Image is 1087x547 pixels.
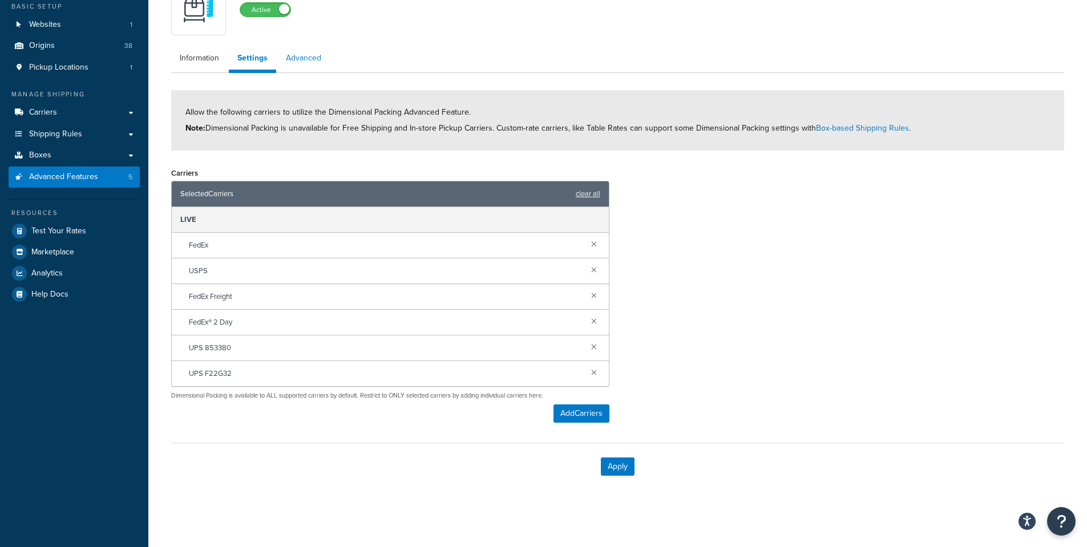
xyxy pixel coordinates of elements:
[29,172,98,182] span: Advanced Features
[29,129,82,139] span: Shipping Rules
[189,289,232,305] span: FedEx Freight
[9,35,140,56] li: Origins
[816,122,909,134] a: Box-based Shipping Rules
[171,391,609,400] p: Dimensional Packing is available to ALL supported carriers by default. Restrict to ONLY selected ...
[189,314,232,330] span: FedEx® 2 Day
[9,263,140,283] a: Analytics
[553,404,609,423] button: AddCarriers
[9,167,140,188] li: Advanced Features
[9,90,140,99] div: Manage Shipping
[130,63,132,72] span: 1
[189,366,232,382] span: UPS F22G32
[189,340,231,356] span: UPS 853380
[9,284,140,305] a: Help Docs
[9,221,140,241] a: Test Your Rates
[9,145,140,166] a: Boxes
[229,47,276,73] a: Settings
[189,237,208,253] span: FedEx
[31,269,63,278] span: Analytics
[9,167,140,188] a: Advanced Features5
[185,122,205,134] strong: Note:
[31,226,86,236] span: Test Your Rates
[9,2,140,11] div: Basic Setup
[9,57,140,78] a: Pickup Locations1
[277,47,330,70] a: Advanced
[9,124,140,145] a: Shipping Rules
[1047,507,1076,536] button: Open Resource Center
[171,47,228,70] a: Information
[29,108,57,117] span: Carriers
[172,207,609,233] div: LIVE
[9,35,140,56] a: Origins38
[31,248,74,257] span: Marketplace
[171,169,198,177] label: Carriers
[9,102,140,123] a: Carriers
[29,20,61,30] span: Websites
[9,208,140,218] div: Resources
[601,457,635,476] button: Apply
[9,14,140,35] li: Websites
[576,186,600,202] a: clear all
[124,41,132,51] span: 38
[128,172,132,182] span: 5
[240,3,290,17] label: Active
[9,57,140,78] li: Pickup Locations
[189,263,208,279] span: USPS
[29,41,55,51] span: Origins
[29,63,88,72] span: Pickup Locations
[180,186,233,202] span: Selected Carriers
[130,20,132,30] span: 1
[9,14,140,35] a: Websites1
[185,106,911,134] span: Allow the following carriers to utilize the Dimensional Packing Advanced Feature. Dimensional Pac...
[31,290,68,299] span: Help Docs
[9,242,140,262] a: Marketplace
[29,151,51,160] span: Boxes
